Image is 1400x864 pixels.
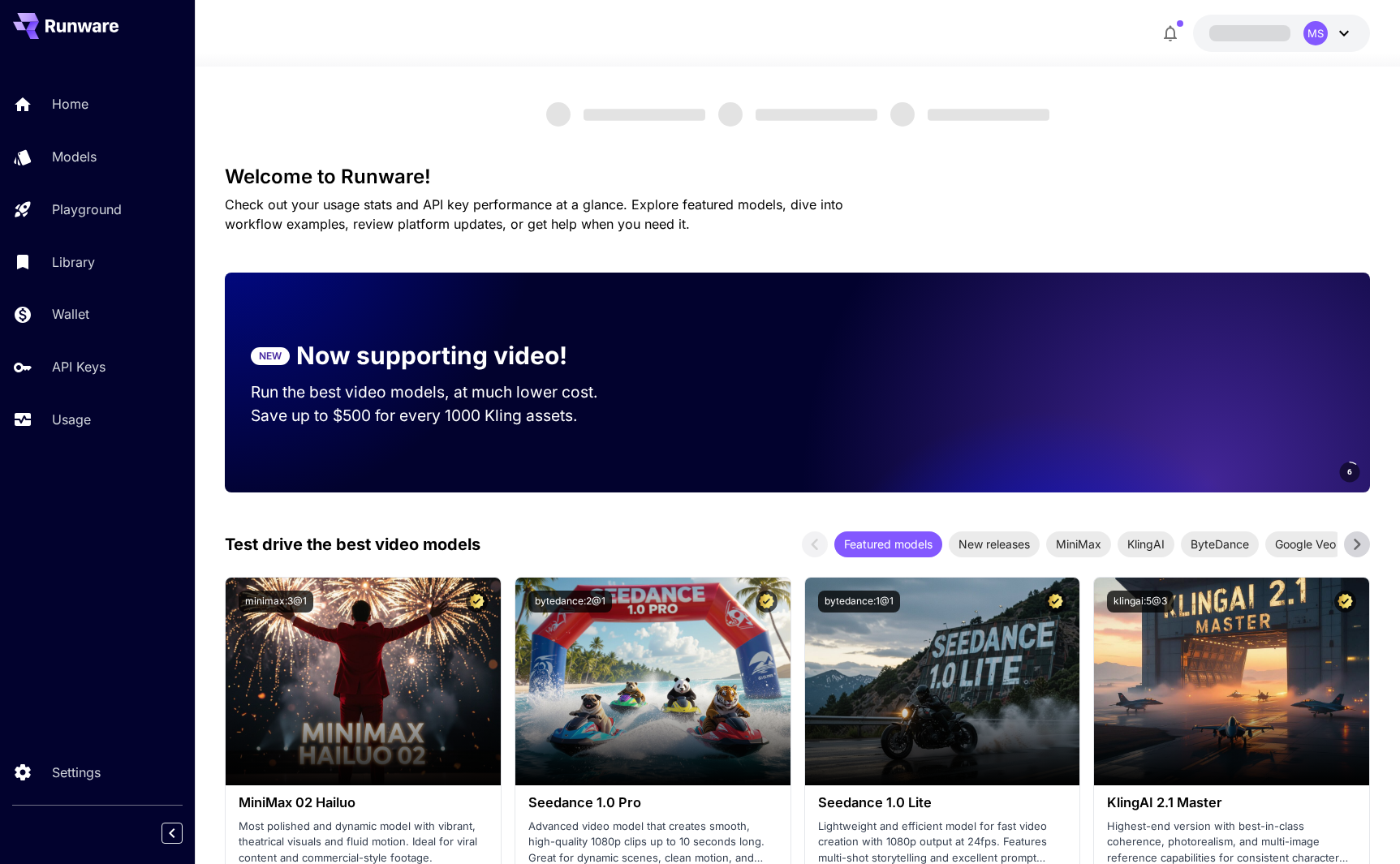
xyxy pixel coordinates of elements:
[225,196,843,232] span: Check out your usage stats and API key performance at a glance. Explore featured models, dive int...
[239,795,488,810] h3: MiniMax 02 Hailuo
[1347,466,1352,478] span: 6
[949,531,1040,557] div: New releases
[1107,795,1356,810] h3: KlingAI 2.1 Master
[239,591,313,613] button: minimax:3@1
[225,165,1370,188] h3: Welcome to Runware!
[528,795,778,810] h3: Seedance 1.0 Pro
[52,304,89,324] p: Wallet
[818,795,1067,810] h3: Seedance 1.0 Lite
[251,404,629,428] p: Save up to $500 for every 1000 Kling assets.
[259,349,282,363] p: NEW
[52,763,101,782] p: Settings
[1303,21,1328,45] div: MS
[52,357,106,376] p: API Keys
[52,94,88,114] p: Home
[1181,535,1259,552] span: ByteDance
[756,591,778,613] button: Certified Model – Vetted for best performance and includes a commercial license.
[834,535,942,552] span: Featured models
[515,578,790,785] img: alt
[162,823,183,844] button: Collapse sidebar
[528,591,612,613] button: bytedance:2@1
[1181,531,1259,557] div: ByteDance
[1265,535,1346,552] span: Google Veo
[1094,578,1369,785] img: alt
[1045,591,1066,613] button: Certified Model – Vetted for best performance and includes a commercial license.
[818,591,900,613] button: bytedance:1@1
[1046,535,1111,552] span: MiniMax
[1193,15,1370,52] button: MS
[52,410,91,429] p: Usage
[805,578,1080,785] img: alt
[1118,531,1174,557] div: KlingAI
[1118,535,1174,552] span: KlingAI
[466,591,488,613] button: Certified Model – Vetted for best performance and includes a commercial license.
[1334,591,1356,613] button: Certified Model – Vetted for best performance and includes a commercial license.
[251,380,629,404] p: Run the best video models, at much lower cost.
[52,200,122,219] p: Playground
[52,252,95,272] p: Library
[174,819,195,848] div: Collapse sidebar
[1265,531,1346,557] div: Google Veo
[225,532,480,557] p: Test drive the best video models
[834,531,942,557] div: Featured models
[949,535,1040,552] span: New releases
[1046,531,1111,557] div: MiniMax
[52,147,97,166] p: Models
[296,337,567,374] p: Now supporting video!
[1107,591,1174,613] button: klingai:5@3
[226,578,501,785] img: alt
